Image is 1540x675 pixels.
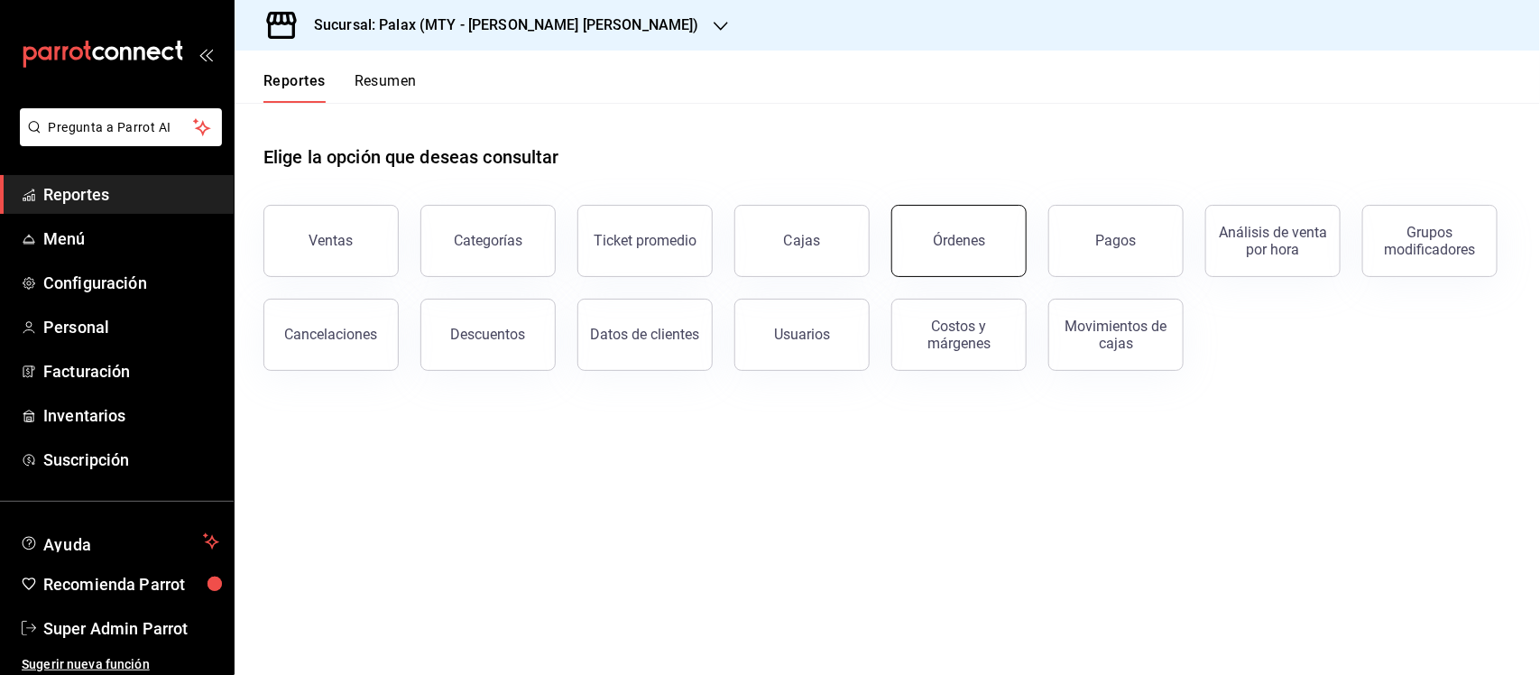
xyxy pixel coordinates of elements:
button: Grupos modificadores [1362,205,1498,277]
button: Pagos [1048,205,1184,277]
button: Movimientos de cajas [1048,299,1184,371]
span: Ayuda [43,531,196,552]
button: open_drawer_menu [198,47,213,61]
button: Ticket promedio [577,205,713,277]
div: Análisis de venta por hora [1217,224,1329,258]
button: Resumen [355,72,417,103]
div: Cancelaciones [285,326,378,343]
button: Costos y márgenes [891,299,1027,371]
div: Ticket promedio [594,232,696,249]
button: Categorías [420,205,556,277]
button: Datos de clientes [577,299,713,371]
span: Inventarios [43,403,219,428]
span: Recomienda Parrot [43,572,219,596]
button: Pregunta a Parrot AI [20,108,222,146]
span: Suscripción [43,448,219,472]
div: Usuarios [774,326,830,343]
button: Usuarios [734,299,870,371]
div: navigation tabs [263,72,417,103]
span: Personal [43,315,219,339]
h3: Sucursal: Palax (MTY - [PERSON_NAME] [PERSON_NAME]) [300,14,699,36]
button: Reportes [263,72,326,103]
span: Reportes [43,182,219,207]
div: Datos de clientes [591,326,700,343]
button: Órdenes [891,205,1027,277]
span: Menú [43,227,219,251]
span: Facturación [43,359,219,384]
div: Movimientos de cajas [1060,318,1172,352]
div: Pagos [1096,232,1137,249]
div: Grupos modificadores [1374,224,1486,258]
div: Cajas [784,230,821,252]
h1: Elige la opción que deseas consultar [263,143,559,171]
button: Análisis de venta por hora [1205,205,1341,277]
a: Pregunta a Parrot AI [13,131,222,150]
div: Descuentos [451,326,526,343]
span: Pregunta a Parrot AI [49,118,194,137]
a: Cajas [734,205,870,277]
button: Ventas [263,205,399,277]
span: Super Admin Parrot [43,616,219,641]
button: Cancelaciones [263,299,399,371]
div: Categorías [454,232,522,249]
button: Descuentos [420,299,556,371]
span: Sugerir nueva función [22,655,219,674]
div: Órdenes [933,232,985,249]
span: Configuración [43,271,219,295]
div: Ventas [309,232,354,249]
div: Costos y márgenes [903,318,1015,352]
